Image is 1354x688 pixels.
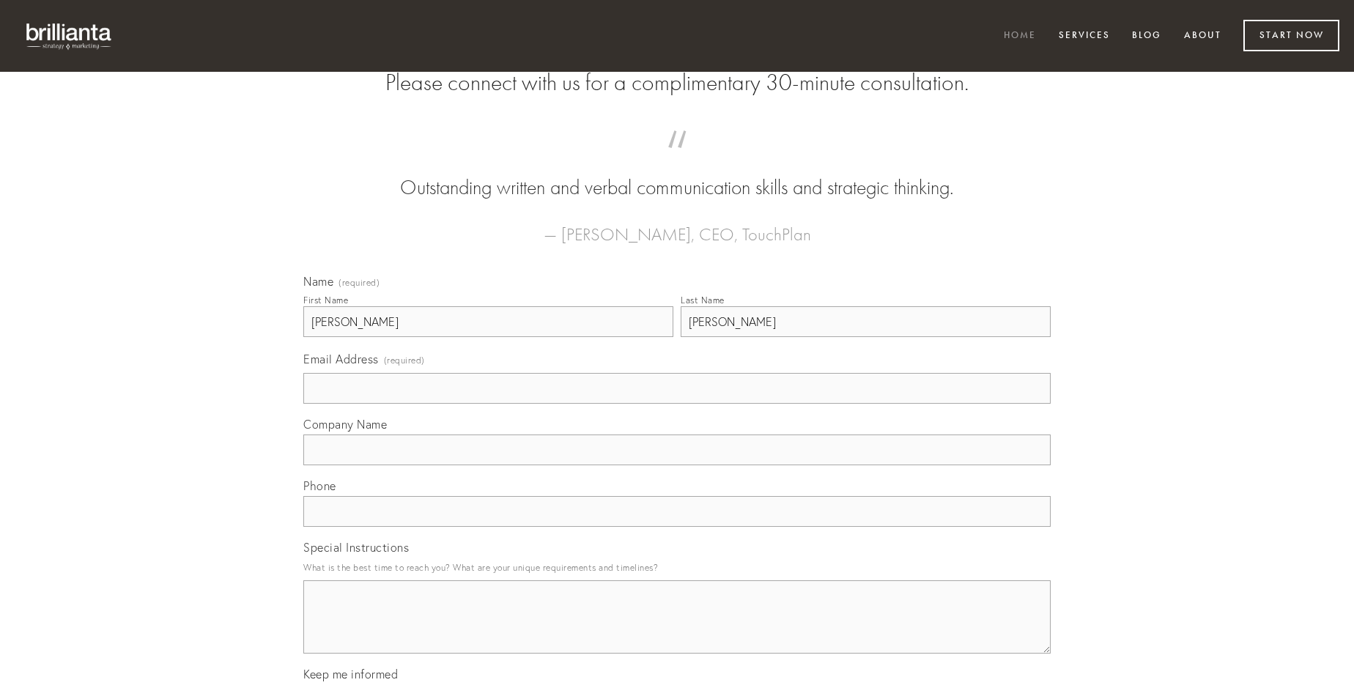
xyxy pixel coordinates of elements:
[681,295,725,306] div: Last Name
[994,24,1046,48] a: Home
[303,274,333,289] span: Name
[303,69,1051,97] h2: Please connect with us for a complimentary 30-minute consultation.
[338,278,380,287] span: (required)
[1122,24,1171,48] a: Blog
[15,15,125,57] img: brillianta - research, strategy, marketing
[303,478,336,493] span: Phone
[384,350,425,370] span: (required)
[327,145,1027,202] blockquote: Outstanding written and verbal communication skills and strategic thinking.
[327,202,1027,249] figcaption: — [PERSON_NAME], CEO, TouchPlan
[1174,24,1231,48] a: About
[303,417,387,432] span: Company Name
[1243,20,1339,51] a: Start Now
[327,145,1027,174] span: “
[1049,24,1120,48] a: Services
[303,352,379,366] span: Email Address
[303,295,348,306] div: First Name
[303,667,398,681] span: Keep me informed
[303,540,409,555] span: Special Instructions
[303,558,1051,577] p: What is the best time to reach you? What are your unique requirements and timelines?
